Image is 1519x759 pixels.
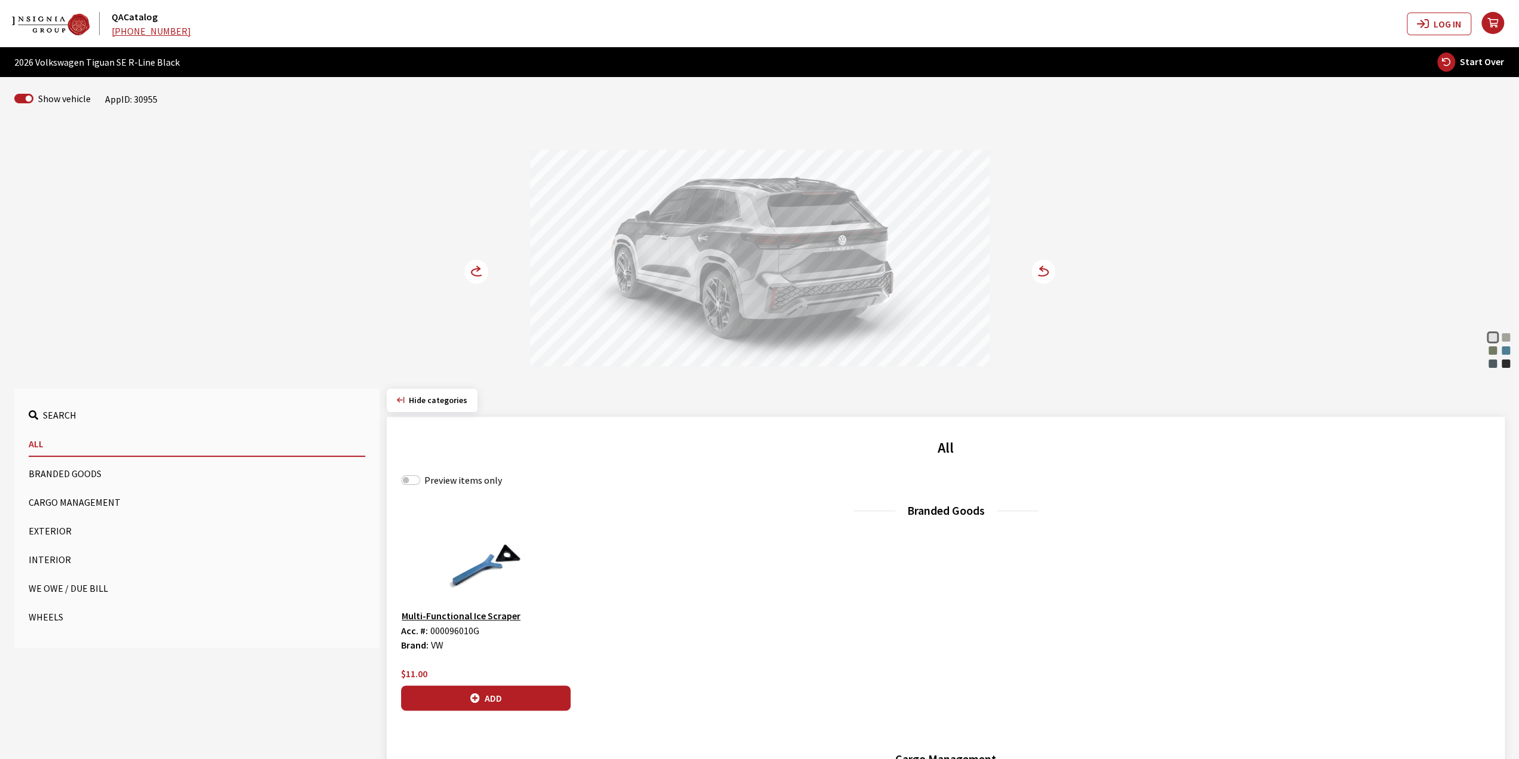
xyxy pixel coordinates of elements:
[1500,358,1512,370] div: Deep Black Pearl
[401,539,571,598] img: Image for Multi-Functional Ice Scraper
[1487,358,1499,370] div: Platinum Gray Metallic
[29,605,365,629] button: Wheels
[409,395,467,405] span: Click to hide category section.
[112,11,158,23] a: QACatalog
[401,502,1490,520] h3: Branded Goods
[12,14,90,35] img: Dashboard
[43,409,76,421] span: Search
[1460,56,1504,67] span: Start Over
[29,432,365,457] button: All
[431,639,443,651] span: VW
[1487,331,1499,343] div: Opal White Pearl
[430,625,479,637] span: 000096010G
[401,437,1490,459] h2: All
[29,548,365,571] button: Interior
[401,638,429,652] label: Brand:
[12,12,109,35] a: QACatalog logo
[401,686,571,711] button: Add
[1481,2,1519,45] button: your cart
[14,55,180,69] span: 2026 Volkswagen Tiguan SE R-Line Black
[401,608,521,623] button: Multi-Functional Ice Scraper
[401,668,427,680] span: $11.00
[1407,13,1471,35] button: Log In
[29,490,365,514] button: Cargo Management
[387,389,477,412] button: Hide categories
[1500,345,1512,357] div: Monterey Blue
[38,91,91,106] label: Show vehicle
[424,473,502,487] label: Preview items only
[401,623,428,638] label: Acc. #:
[29,576,365,600] button: We Owe / Due Bill
[1500,331,1512,343] div: Sandstone
[1487,345,1499,357] div: Avocado Green Pearl
[112,25,191,37] a: [PHONE_NUMBER]
[105,92,158,106] div: AppID: 30955
[29,519,365,543] button: Exterior
[1437,52,1505,72] button: Start Over
[29,462,365,485] button: Branded Goods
